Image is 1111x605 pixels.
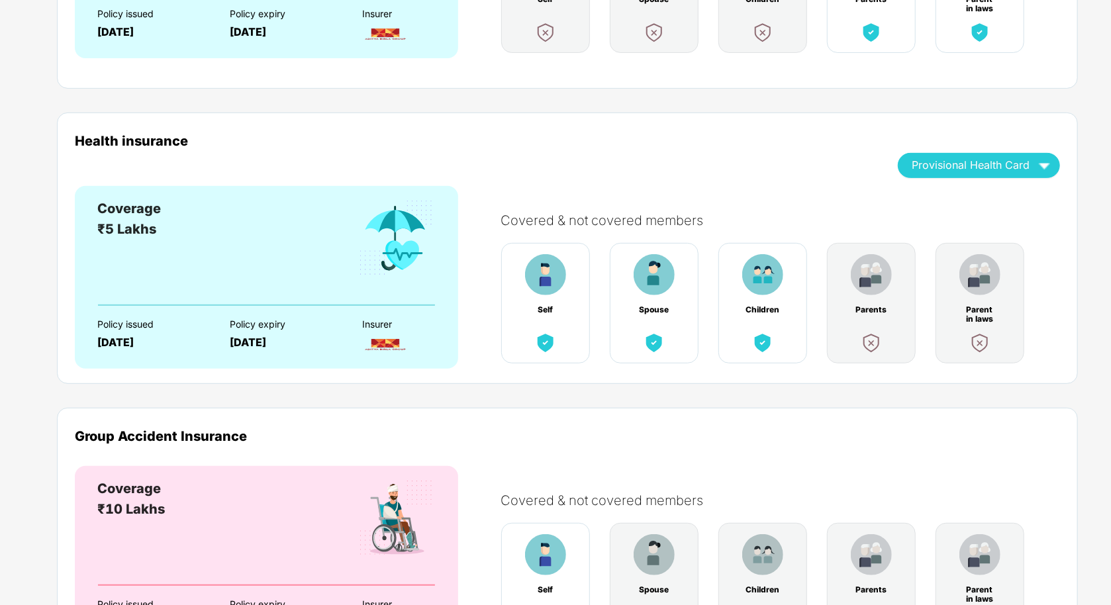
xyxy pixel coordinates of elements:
div: [DATE] [97,336,207,349]
img: benefitCardImg [859,331,883,355]
span: ₹5 Lakhs [97,221,156,237]
div: Insurer [362,319,471,330]
div: [DATE] [230,26,339,38]
div: Health insurance [75,133,878,148]
img: benefitCardImg [642,21,666,44]
div: Policy expiry [230,9,339,19]
div: Children [746,305,780,314]
img: InsurerLogo [362,333,409,356]
div: Policy issued [97,319,207,330]
img: benefitCardImg [534,21,557,44]
div: Self [528,585,563,594]
img: InsurerLogo [362,23,409,46]
img: benefitCardImg [751,21,775,44]
div: Policy issued [97,9,207,19]
img: benefitCardImg [959,254,1000,295]
img: benefitCardImg [525,534,566,575]
img: benefitCardImg [634,534,675,575]
img: benefitCardImg [968,21,992,44]
img: benefitCardImg [968,331,992,355]
div: Parents [854,305,889,314]
img: benefitCardImg [851,254,892,295]
div: Parent in laws [963,305,997,314]
div: Children [746,585,780,594]
img: benefitCardImg [751,331,775,355]
img: wAAAAASUVORK5CYII= [1033,154,1056,177]
div: Insurer [362,9,471,19]
img: benefitCardImg [742,534,783,575]
span: Provisional Health Card [912,162,1030,169]
div: Coverage [97,479,165,499]
div: Parents [854,585,889,594]
img: benefitCardImg [959,534,1000,575]
img: benefitCardImg [357,199,435,278]
img: benefitCardImg [357,479,435,558]
span: ₹10 Lakhs [97,501,165,517]
img: benefitCardImg [642,331,666,355]
div: [DATE] [97,26,207,38]
button: Provisional Health Card [898,153,1060,178]
img: benefitCardImg [859,21,883,44]
div: Covered & not covered members [501,212,1074,228]
div: Self [528,305,563,314]
div: Spouse [637,585,671,594]
div: Spouse [637,305,671,314]
img: benefitCardImg [851,534,892,575]
img: benefitCardImg [525,254,566,295]
div: Coverage [97,199,161,219]
div: Policy expiry [230,319,339,330]
div: Covered & not covered members [501,492,1074,508]
img: benefitCardImg [634,254,675,295]
img: benefitCardImg [534,331,557,355]
div: Parent in laws [963,585,997,594]
div: [DATE] [230,336,339,349]
div: Group Accident Insurance [75,428,1060,443]
img: benefitCardImg [742,254,783,295]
